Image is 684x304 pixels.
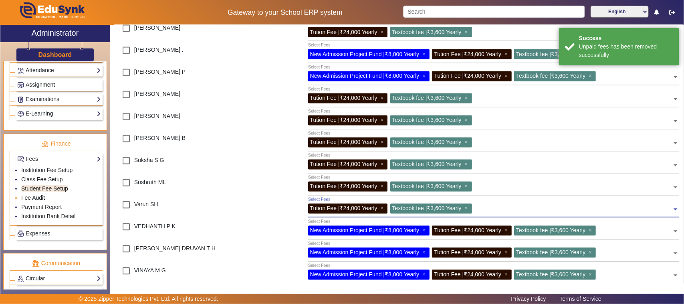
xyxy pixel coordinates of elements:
span: × [380,139,385,146]
span: Textbook fee | ₹3,600 Yearly [516,272,585,278]
img: communication.png [32,260,39,267]
div: [PERSON_NAME] . [114,43,256,65]
span: Assignment [26,81,55,88]
span: Textbook fee | ₹3,600 Yearly [392,95,462,101]
span: Tution Fee | ₹24,000 Yearly [310,117,377,124]
span: Textbook fee | ₹3,600 Yearly [392,183,462,190]
span: Tution Fee | ₹24,000 Yearly [310,95,377,101]
span: New Admission Project Fund | ₹8,000 Yearly [310,272,420,278]
div: [PERSON_NAME] B [114,131,256,153]
span: × [464,183,470,190]
a: Expenses [17,229,101,238]
a: Class Fee Setup [21,176,63,182]
span: Textbook fee | ₹3,600 Yearly [516,51,585,57]
span: × [422,272,428,278]
span: Expenses [26,230,50,237]
a: Fee Audit [21,195,45,201]
span: Textbook fee | ₹3,600 Yearly [392,205,462,212]
span: × [504,249,510,256]
a: Privacy Policy [507,294,550,304]
div: Sushruth ML [114,175,256,197]
img: finance.png [41,140,48,148]
span: × [589,249,594,256]
a: Institution Bank Detail [21,213,75,219]
div: VEDHANTH P K [114,219,256,241]
div: Select Fees [308,174,330,181]
span: × [422,249,428,256]
div: Select Fees [308,130,330,137]
span: Textbook fee | ₹3,600 Yearly [392,29,462,35]
span: Tution Fee | ₹24,000 Yearly [434,227,501,234]
span: New Admission Project Fund | ₹8,000 Yearly [310,73,420,79]
span: Tution Fee | ₹24,000 Yearly [434,51,501,57]
span: New Admission Project Fund | ₹8,000 Yearly [310,51,420,57]
span: × [422,227,428,234]
div: Select Fees [308,152,330,159]
a: Terms of Service [556,294,605,304]
span: New Admission Project Fund | ₹8,000 Yearly [310,227,420,234]
div: Select Fees [308,20,330,26]
span: Textbook fee | ₹3,600 Yearly [516,227,585,234]
div: Success [579,34,673,43]
span: Tution Fee | ₹24,000 Yearly [310,183,377,190]
span: × [504,227,510,234]
span: Textbook fee | ₹3,600 Yearly [516,73,585,79]
div: Varun SH [114,197,256,219]
div: VINAYA M G [114,263,256,285]
span: × [464,117,470,124]
span: × [380,161,385,168]
img: Assignments.png [18,82,24,88]
img: Payroll.png [18,231,24,237]
a: Query [17,288,101,298]
p: Finance [10,140,103,148]
span: Tution Fee | ₹24,000 Yearly [434,249,501,256]
span: × [504,73,510,79]
span: × [504,51,510,57]
input: Search [403,6,585,18]
span: Textbook fee | ₹3,600 Yearly [392,161,462,168]
div: Select Fees [308,197,330,203]
span: Textbook fee | ₹3,600 Yearly [516,249,585,256]
div: Select Fees [308,42,330,49]
span: Textbook fee | ₹3,600 Yearly [392,117,462,124]
div: Unpaid fees has been removed successfully [579,43,673,59]
p: © 2025 Zipper Technologies Pvt. Ltd. All rights reserved. [79,295,218,303]
div: [PERSON_NAME] [114,109,256,131]
span: Tution Fee | ₹24,000 Yearly [310,205,377,212]
span: × [464,205,470,212]
span: × [380,183,385,190]
span: × [380,205,385,212]
div: [PERSON_NAME] DRUVAN T H [114,241,256,263]
span: × [422,51,428,57]
span: Tution Fee | ₹24,000 Yearly [434,272,501,278]
div: Select Fees [308,86,330,93]
div: Select Fees [308,219,330,225]
span: × [380,29,385,35]
span: × [380,95,385,101]
div: Suksha S G [114,153,256,175]
span: × [464,95,470,101]
div: Select Fees [308,241,330,247]
span: × [464,139,470,146]
div: [PERSON_NAME] P [114,65,256,87]
a: Administrator [0,25,110,42]
span: × [380,117,385,124]
span: New Admission Project Fund | ₹8,000 Yearly [310,249,420,256]
div: [PERSON_NAME] [114,20,256,43]
span: × [589,272,594,278]
div: Select Fees [308,64,330,71]
p: Communication [10,259,103,268]
span: Tution Fee | ₹24,000 Yearly [310,139,377,146]
span: Tution Fee | ₹24,000 Yearly [310,161,377,168]
a: Student Fee Setup [21,185,68,192]
h2: Administrator [31,28,79,38]
div: Select Fees [308,108,330,115]
a: Payment Report [21,204,62,210]
span: Textbook fee | ₹3,600 Yearly [392,139,462,146]
h5: Gateway to your School ERP system [176,8,395,17]
div: Select Fees [308,263,330,269]
a: Dashboard [38,51,73,59]
span: × [464,161,470,168]
span: Tution Fee | ₹24,000 Yearly [310,29,377,35]
span: × [589,73,594,79]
